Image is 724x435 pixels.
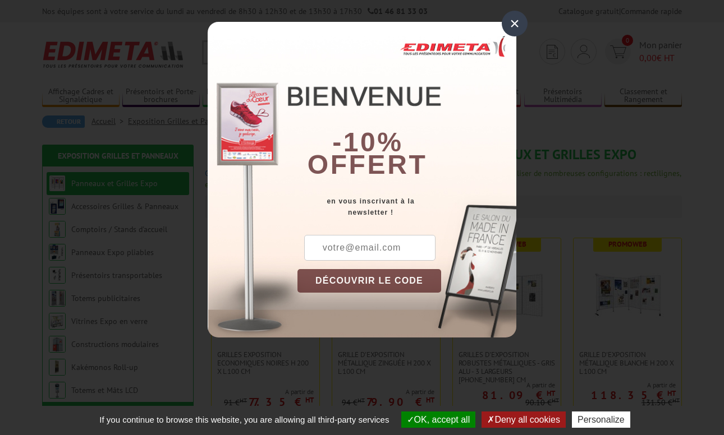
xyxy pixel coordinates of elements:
[482,411,566,428] button: Deny all cookies
[94,415,395,424] span: If you continue to browse this website, you are allowing all third-party services
[502,11,528,36] div: ×
[332,127,403,157] b: -10%
[401,411,476,428] button: OK, accept all
[297,196,516,218] div: en vous inscrivant à la newsletter !
[297,269,441,293] button: DÉCOUVRIR LE CODE
[308,150,428,179] font: offert
[572,411,630,428] button: Personalize (modal window)
[304,235,436,261] input: votre@email.com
